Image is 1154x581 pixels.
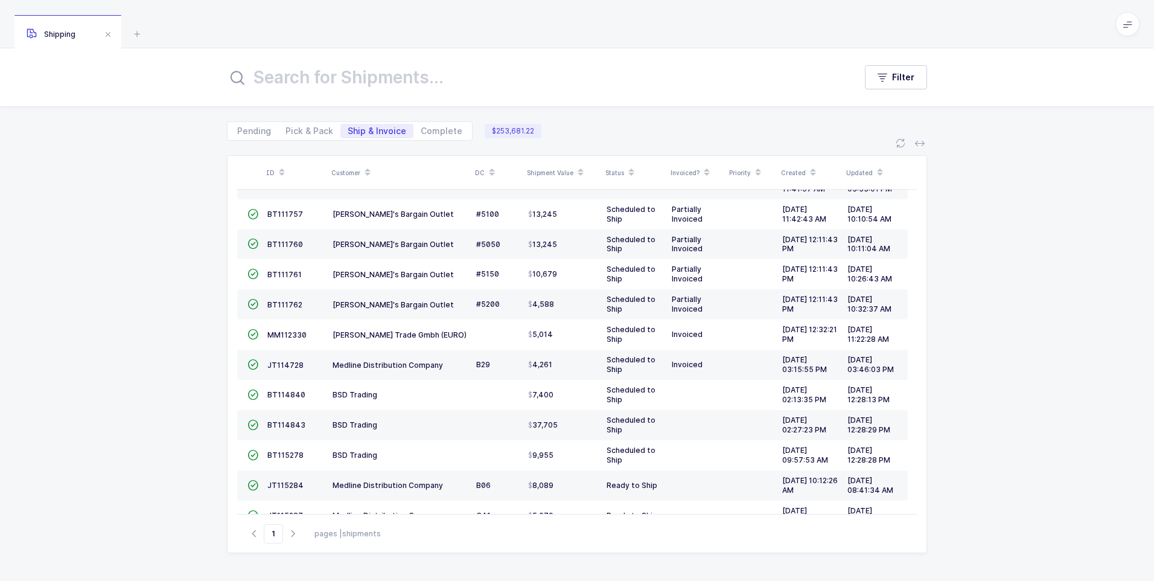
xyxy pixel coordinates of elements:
span:  [247,210,258,219]
span: [PERSON_NAME]'s Bargain Outlet [333,210,454,219]
div: Partially Invoiced [672,295,721,314]
span: [DATE] 08:41:34 AM [847,476,893,495]
button: Filter [865,65,927,89]
span: BT111757 [267,210,303,219]
span: 8,089 [528,481,553,490]
span:  [247,239,258,248]
span: 4,261 [528,360,552,370]
span: 37,705 [528,420,558,430]
span: BT115278 [267,451,304,460]
span: MM112330 [267,330,307,339]
span: Shipping [27,30,75,39]
span: 5,079 [528,511,553,521]
span:  [247,390,258,399]
div: Updated [846,162,904,183]
span: Scheduled to Ship [607,265,655,283]
div: Shipment Value [527,162,598,183]
span: 7,400 [528,390,553,400]
span: [DATE] 09:57:46 AM [847,506,894,525]
span:  [247,481,258,490]
span: Scheduled to Ship [607,325,655,344]
span: Complete [421,127,462,135]
span: 13,245 [528,240,557,249]
span: [DATE] 10:10:54 AM [847,205,891,223]
span: Scheduled to Ship [607,416,655,434]
span: Scheduled to Ship [607,385,655,404]
span: [DATE] 09:57:53 AM [782,446,828,464]
span: BSD Trading [333,420,377,429]
span: Filter [892,71,914,83]
span: Medline Distribution Company [333,511,443,520]
span: [DATE] 02:13:35 PM [782,385,826,404]
span: BSD Trading [333,451,377,460]
span:  [247,360,258,369]
span: [DATE] 11:42:43 AM [782,205,826,223]
span: B29 [476,360,490,369]
div: pages | shipments [314,528,381,539]
span: [DATE] 12:11:43 PM [782,265,838,283]
span: 10,679 [528,269,557,279]
div: Partially Invoiced [672,265,721,284]
span:  [247,451,258,460]
span: [PERSON_NAME]'s Bargain Outlet [333,240,454,249]
span: Medline Distribution Company [333,361,443,370]
span: Ship & Invoice [348,127,406,135]
span: Scheduled to Ship [607,355,655,374]
span: JT115287 [267,511,303,520]
span: Scheduled to Ship [607,205,655,223]
span: [DATE] 12:28:29 PM [847,416,890,434]
div: Partially Invoiced [672,205,721,224]
span: [DATE] 10:42:52 AM [782,506,826,525]
span: B06 [476,481,491,490]
span: Scheduled to Ship [607,235,655,254]
span: [DATE] 02:27:23 PM [782,416,826,434]
span: [DATE] 10:26:43 AM [847,265,892,283]
span: JT114728 [267,361,304,370]
span: [DATE] 03:46:03 PM [847,355,894,374]
span: $253,681.22 [485,124,541,138]
div: Partially Invoiced [672,235,721,254]
span: BT111760 [267,240,303,249]
span: [DATE] 12:32:21 PM [782,325,837,344]
span: 9,955 [528,451,553,460]
span: [DATE] 10:12:26 AM [782,476,838,495]
span:  [247,300,258,309]
span: [DATE] 12:28:13 PM [847,385,890,404]
div: Status [605,162,663,183]
span: 13,245 [528,210,557,219]
span: [DATE] 03:15:55 PM [782,355,827,374]
span: [PERSON_NAME]'s Bargain Outlet [333,270,454,279]
span: #5150 [476,269,499,278]
div: Invoiced? [671,162,722,183]
input: Search for Shipments... [227,63,841,92]
span: #5200 [476,300,500,309]
span: [DATE] 11:22:28 AM [847,325,889,344]
span: BSD Trading [333,390,377,399]
span: BT114840 [267,390,305,399]
span: [PERSON_NAME]'s Bargain Outlet [333,300,454,309]
div: ID [266,162,324,183]
span: [DATE] 11:41:57 AM [782,175,825,193]
div: Invoiced [672,360,721,370]
span: [DATE] 12:11:43 PM [782,295,838,313]
span: #5050 [476,240,500,249]
span: Scheduled to Ship [607,446,655,464]
span: JT115284 [267,481,304,490]
span: Pending [237,127,271,135]
span: [PERSON_NAME] Trade Gmbh (EURO) [333,330,467,339]
div: Invoiced [672,330,721,339]
span: Ready to Ship [607,511,657,520]
span: C41 [476,511,491,520]
span: 4,588 [528,300,554,309]
span: Scheduled to Ship [607,295,655,313]
span: BT114843 [267,420,305,429]
span: Go to [264,524,283,544]
span: [DATE] 10:11:04 AM [847,235,890,254]
span:  [247,330,258,339]
span:  [247,269,258,278]
span: #5100 [476,210,499,219]
div: Created [781,162,839,183]
div: Priority [729,162,774,183]
span:  [247,511,258,520]
span: [DATE] 12:28:28 PM [847,446,890,464]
